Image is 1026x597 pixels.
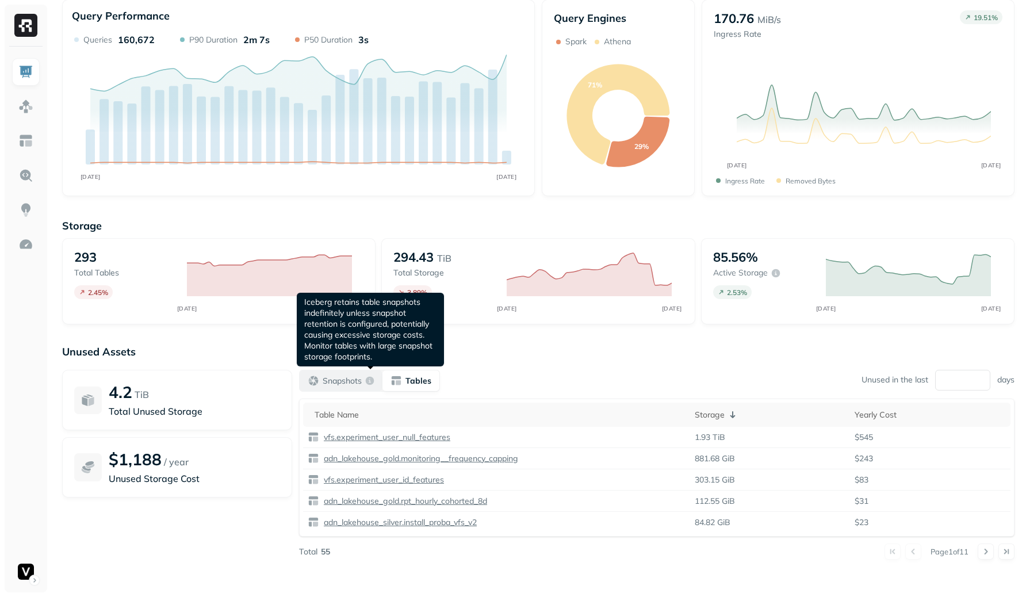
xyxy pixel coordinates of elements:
[695,408,846,422] div: Storage
[727,288,747,297] p: 2.53 %
[135,388,149,401] p: TiB
[299,546,317,557] p: Total
[83,35,112,45] p: Queries
[18,133,33,148] img: Asset Explorer
[62,219,1014,232] p: Storage
[321,474,444,485] p: vfs.experiment_user_id_features
[109,382,132,402] p: 4.2
[816,305,836,312] tspan: [DATE]
[88,288,108,297] p: 2.45 %
[604,36,631,47] p: Athena
[931,546,968,557] p: Page 1 of 11
[695,474,735,485] p: 303.15 GiB
[304,35,353,45] p: P50 Duration
[308,516,319,528] img: table
[393,267,495,278] p: Total storage
[855,410,1006,420] div: Yearly Cost
[308,474,319,485] img: table
[855,517,1006,528] p: $23
[62,345,1014,358] p: Unused Assets
[319,517,477,528] a: adn_lakehouse_silver.install_proba_vfs_v2
[308,453,319,464] img: table
[109,472,280,485] p: Unused Storage Cost
[713,267,768,278] p: Active storage
[407,288,427,297] p: 3.89 %
[18,168,33,183] img: Query Explorer
[437,251,451,265] p: TiB
[661,305,682,312] tspan: [DATE]
[308,431,319,443] img: table
[243,34,270,45] p: 2m 7s
[695,496,735,507] p: 112.55 GiB
[14,14,37,37] img: Ryft
[74,249,97,265] p: 293
[164,455,189,469] p: / year
[81,173,101,181] tspan: [DATE]
[18,202,33,217] img: Insights
[695,517,730,528] p: 84.82 GiB
[725,177,765,185] p: Ingress Rate
[714,29,781,40] p: Ingress Rate
[757,13,781,26] p: MiB/s
[855,453,1006,464] p: $243
[319,432,450,443] a: vfs.experiment_user_null_features
[358,34,369,45] p: 3s
[308,495,319,507] img: table
[855,432,1006,443] p: $545
[727,162,747,169] tspan: [DATE]
[315,410,686,420] div: Table Name
[855,474,1006,485] p: $83
[855,496,1006,507] p: $31
[321,546,330,557] p: 55
[981,162,1001,169] tspan: [DATE]
[321,496,487,507] p: adn_lakehouse_gold.rpt_hourly_cohorted_8d
[695,432,725,443] p: 1.93 TiB
[554,12,683,25] p: Query Engines
[319,453,518,464] a: adn_lakehouse_gold.monitoring__frequency_capping
[981,305,1001,312] tspan: [DATE]
[321,432,450,443] p: vfs.experiment_user_null_features
[496,305,516,312] tspan: [DATE]
[786,177,836,185] p: Removed bytes
[393,249,434,265] p: 294.43
[297,293,444,366] div: Iceberg retains table snapshots indefinitely unless snapshot retention is configured, potentially...
[405,376,431,386] p: Tables
[18,64,33,79] img: Dashboard
[319,496,487,507] a: adn_lakehouse_gold.rpt_hourly_cohorted_8d
[72,9,170,22] p: Query Performance
[713,249,758,265] p: 85.56%
[321,453,518,464] p: adn_lakehouse_gold.monitoring__frequency_capping
[321,517,477,528] p: adn_lakehouse_silver.install_proba_vfs_v2
[496,173,516,181] tspan: [DATE]
[109,404,280,418] p: Total Unused Storage
[18,237,33,252] img: Optimization
[177,305,197,312] tspan: [DATE]
[695,453,735,464] p: 881.68 GiB
[109,449,162,469] p: $1,188
[714,10,754,26] p: 170.76
[74,267,175,278] p: Total tables
[323,376,362,386] p: Snapshots
[997,374,1014,385] p: days
[18,564,34,580] img: Voodoo
[18,99,33,114] img: Assets
[565,36,587,47] p: Spark
[634,142,649,151] text: 29%
[189,35,238,45] p: P90 Duration
[588,81,602,89] text: 71%
[974,13,998,22] p: 19.51 %
[862,374,928,385] p: Unused in the last
[319,474,444,485] a: vfs.experiment_user_id_features
[118,34,155,45] p: 160,672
